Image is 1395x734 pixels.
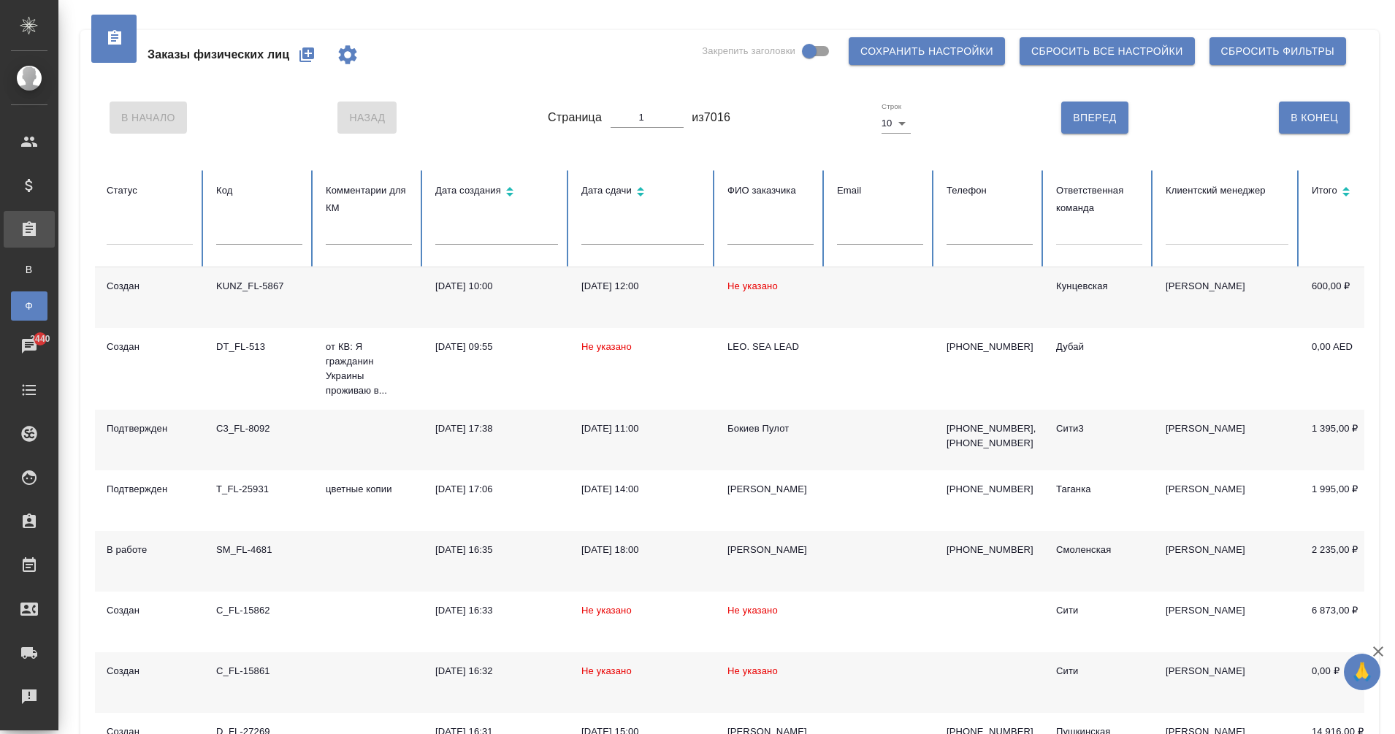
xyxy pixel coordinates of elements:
[882,103,901,110] label: Строк
[727,665,778,676] span: Не указано
[11,255,47,284] a: В
[1350,657,1375,687] span: 🙏
[947,543,1033,557] p: [PHONE_NUMBER]
[107,279,193,294] div: Создан
[947,421,1033,451] p: [PHONE_NUMBER], [PHONE_NUMBER]
[216,279,302,294] div: KUNZ_FL-5867
[1166,182,1288,199] div: Клиентский менеджер
[1056,279,1142,294] div: Кунцевская
[581,341,632,352] span: Не указано
[947,340,1033,354] p: [PHONE_NUMBER]
[1056,664,1142,678] div: Сити
[216,482,302,497] div: T_FL-25931
[692,109,730,126] span: из 7016
[1154,531,1300,592] td: [PERSON_NAME]
[289,37,324,72] button: Создать
[4,328,55,364] a: 2440
[435,279,558,294] div: [DATE] 10:00
[216,182,302,199] div: Код
[548,109,602,126] span: Страница
[581,482,704,497] div: [DATE] 14:00
[581,605,632,616] span: Не указано
[1073,109,1116,127] span: Вперед
[947,182,1033,199] div: Телефон
[435,421,558,436] div: [DATE] 17:38
[1056,340,1142,354] div: Дубай
[1154,470,1300,531] td: [PERSON_NAME]
[1056,482,1142,497] div: Таганка
[1056,603,1142,618] div: Сити
[702,44,795,58] span: Закрепить заголовки
[727,543,814,557] div: [PERSON_NAME]
[107,603,193,618] div: Создан
[581,665,632,676] span: Не указано
[216,340,302,354] div: DT_FL-513
[1209,37,1346,65] button: Сбросить фильтры
[326,182,412,217] div: Комментарии для КМ
[1221,42,1334,61] span: Сбросить фильтры
[860,42,993,61] span: Сохранить настройки
[882,113,911,134] div: 10
[107,182,193,199] div: Статус
[1031,42,1183,61] span: Сбросить все настройки
[435,603,558,618] div: [DATE] 16:33
[435,543,558,557] div: [DATE] 16:35
[849,37,1005,65] button: Сохранить настройки
[1056,543,1142,557] div: Смоленская
[107,664,193,678] div: Создан
[1056,421,1142,436] div: Сити3
[581,182,704,203] div: Сортировка
[1291,109,1338,127] span: В Конец
[435,340,558,354] div: [DATE] 09:55
[727,280,778,291] span: Не указано
[947,482,1033,497] p: [PHONE_NUMBER]
[1154,267,1300,328] td: [PERSON_NAME]
[581,421,704,436] div: [DATE] 11:00
[435,482,558,497] div: [DATE] 17:06
[107,482,193,497] div: Подтвержден
[326,482,412,497] p: цветные копии
[581,279,704,294] div: [DATE] 12:00
[435,182,558,203] div: Сортировка
[216,664,302,678] div: C_FL-15861
[107,543,193,557] div: В работе
[11,291,47,321] a: Ф
[727,340,814,354] div: LEO. SEA LEAD
[581,543,704,557] div: [DATE] 18:00
[21,332,58,346] span: 2440
[18,262,40,277] span: В
[1020,37,1195,65] button: Сбросить все настройки
[107,340,193,354] div: Создан
[837,182,923,199] div: Email
[216,421,302,436] div: C3_FL-8092
[18,299,40,313] span: Ф
[148,46,289,64] span: Заказы физических лиц
[1154,652,1300,713] td: [PERSON_NAME]
[1056,182,1142,217] div: Ответственная команда
[216,543,302,557] div: SM_FL-4681
[727,421,814,436] div: Бокиев Пулот
[727,182,814,199] div: ФИО заказчика
[1061,102,1128,134] button: Вперед
[1344,654,1380,690] button: 🙏
[1154,410,1300,470] td: [PERSON_NAME]
[727,605,778,616] span: Не указано
[216,603,302,618] div: C_FL-15862
[1279,102,1350,134] button: В Конец
[727,482,814,497] div: [PERSON_NAME]
[107,421,193,436] div: Подтвержден
[326,340,412,398] p: от КВ: Я гражданин Украины проживаю в...
[1154,592,1300,652] td: [PERSON_NAME]
[435,664,558,678] div: [DATE] 16:32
